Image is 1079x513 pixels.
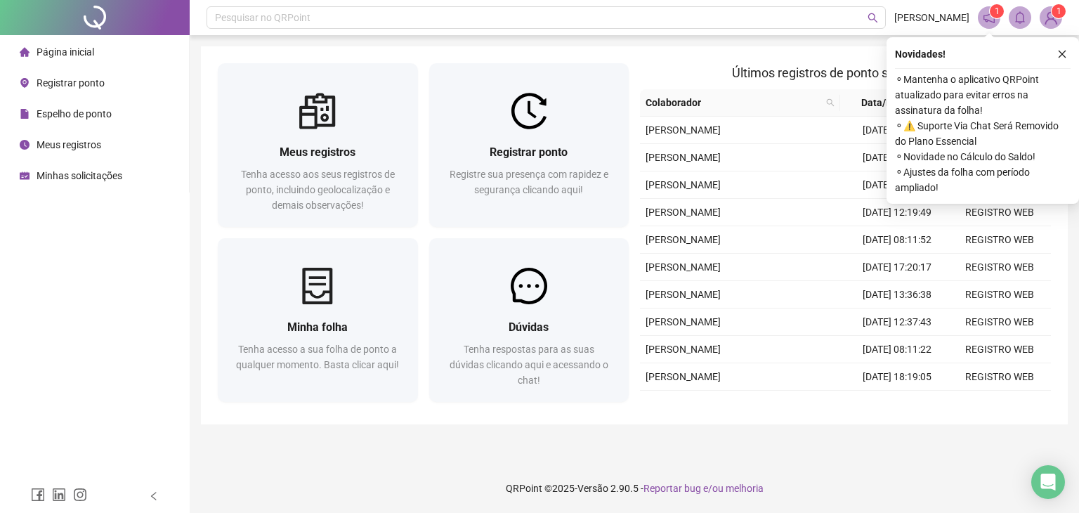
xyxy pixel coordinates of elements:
td: [DATE] 13:25:00 [846,391,948,418]
td: REGISTRO WEB [948,309,1051,336]
span: ⚬ Mantenha o aplicativo QRPoint atualizado para evitar erros na assinatura da folha! [895,72,1071,118]
span: ⚬ ⚠️ Suporte Via Chat Será Removido do Plano Essencial [895,118,1071,149]
span: [PERSON_NAME] [894,10,969,25]
span: notification [983,11,995,24]
span: Tenha respostas para as suas dúvidas clicando aqui e acessando o chat! [450,344,608,386]
a: Meus registrosTenha acesso aos seus registros de ponto, incluindo geolocalização e demais observa... [218,63,418,227]
span: close [1057,49,1067,59]
span: [PERSON_NAME] [646,152,721,163]
a: DúvidasTenha respostas para as suas dúvidas clicando aqui e acessando o chat! [429,238,629,402]
img: 84054 [1040,7,1061,28]
span: Tenha acesso aos seus registros de ponto, incluindo geolocalização e demais observações! [241,169,395,211]
span: Meus registros [280,145,355,159]
span: schedule [20,171,30,181]
span: bell [1014,11,1026,24]
span: Registre sua presença com rapidez e segurança clicando aqui! [450,169,608,195]
td: REGISTRO WEB [948,199,1051,226]
sup: Atualize o seu contato no menu Meus Dados [1052,4,1066,18]
span: [PERSON_NAME] [646,261,721,273]
span: ⚬ Ajustes da folha com período ampliado! [895,164,1071,195]
td: REGISTRO WEB [948,281,1051,309]
span: facebook [31,488,45,502]
span: Reportar bug e/ou melhoria [643,483,764,494]
td: REGISTRO WEB [948,336,1051,363]
td: REGISTRO WEB [948,254,1051,281]
span: Minha folha [287,320,348,334]
span: Espelho de ponto [37,108,112,119]
span: [PERSON_NAME] [646,316,721,327]
span: Meus registros [37,139,101,150]
td: [DATE] 08:26:59 [846,117,948,144]
td: [DATE] 12:37:43 [846,309,948,336]
span: left [149,491,159,501]
span: [PERSON_NAME] [646,124,721,136]
span: [PERSON_NAME] [646,344,721,355]
a: Minha folhaTenha acesso a sua folha de ponto a qualquer momento. Basta clicar aqui! [218,238,418,402]
span: Registrar ponto [37,77,105,89]
footer: QRPoint © 2025 - 2.90.5 - [190,464,1079,513]
td: [DATE] 17:20:17 [846,254,948,281]
span: [PERSON_NAME] [646,371,721,382]
span: 1 [995,6,1000,16]
span: linkedin [52,488,66,502]
span: Novidades ! [895,46,946,62]
td: [DATE] 08:11:52 [846,226,948,254]
span: Dúvidas [509,320,549,334]
span: [PERSON_NAME] [646,234,721,245]
span: Minhas solicitações [37,170,122,181]
span: [PERSON_NAME] [646,179,721,190]
span: Tenha acesso a sua folha de ponto a qualquer momento. Basta clicar aqui! [236,344,399,370]
span: instagram [73,488,87,502]
td: [DATE] 18:19:05 [846,363,948,391]
span: [PERSON_NAME] [646,289,721,300]
span: Data/Hora [846,95,923,110]
span: Colaborador [646,95,820,110]
td: REGISTRO MANUAL [948,391,1051,418]
td: [DATE] 12:19:49 [846,199,948,226]
span: Últimos registros de ponto sincronizados [732,65,959,80]
span: clock-circle [20,140,30,150]
td: REGISTRO WEB [948,363,1051,391]
span: file [20,109,30,119]
span: environment [20,78,30,88]
td: [DATE] 18:23:04 [846,144,948,171]
td: [DATE] 13:36:38 [846,281,948,309]
span: home [20,47,30,57]
span: search [868,13,878,23]
th: Data/Hora [840,89,940,117]
td: [DATE] 08:11:22 [846,336,948,363]
span: Versão [577,483,608,494]
td: REGISTRO WEB [948,226,1051,254]
span: Registrar ponto [490,145,568,159]
a: Registrar pontoRegistre sua presença com rapidez e segurança clicando aqui! [429,63,629,227]
td: [DATE] 13:04:08 [846,171,948,199]
span: search [823,92,837,113]
span: ⚬ Novidade no Cálculo do Saldo! [895,149,1071,164]
span: search [826,98,835,107]
sup: 1 [990,4,1004,18]
span: 1 [1057,6,1061,16]
div: Open Intercom Messenger [1031,465,1065,499]
span: [PERSON_NAME] [646,207,721,218]
span: Página inicial [37,46,94,58]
